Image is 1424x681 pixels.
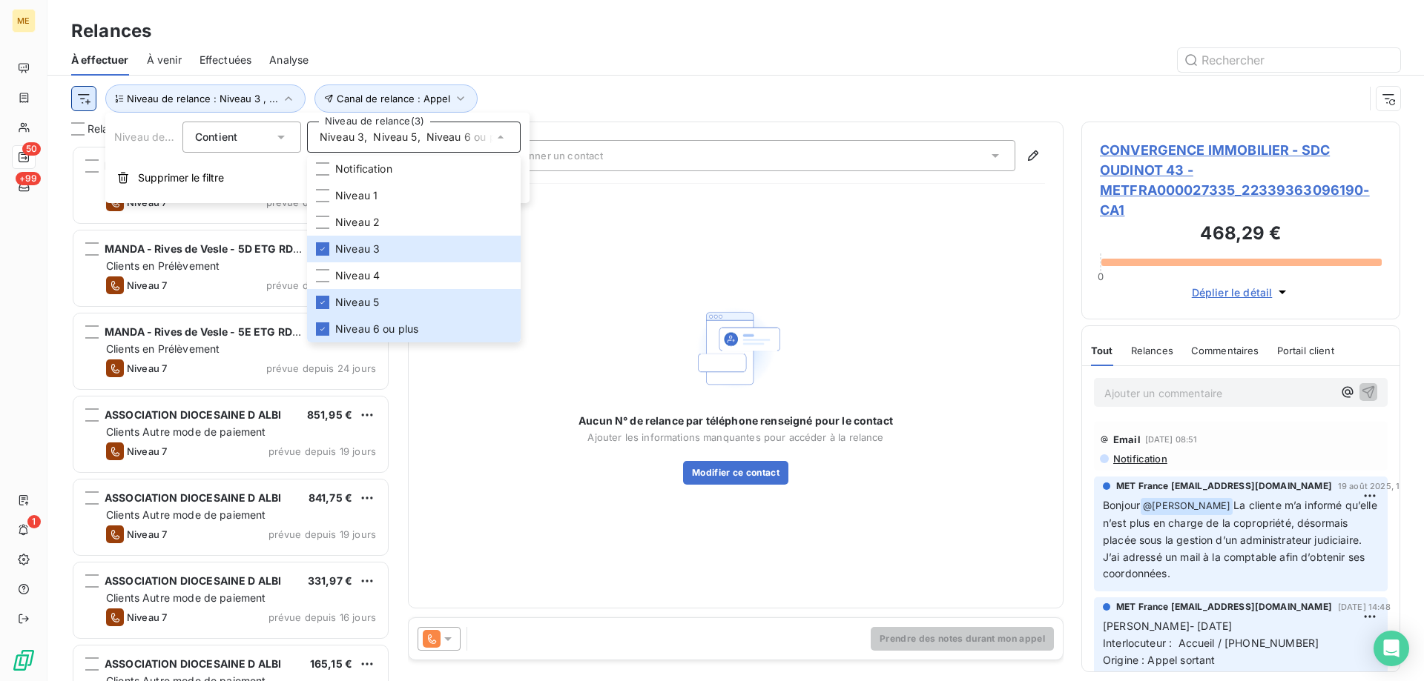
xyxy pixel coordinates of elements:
[1131,345,1173,356] span: Relances
[418,130,421,144] span: ,
[1103,499,1380,580] span: La cliente m’a informé qu’elle n’est plus en charge de la copropriété, désormais placée sous la g...
[683,461,788,485] button: Modifier ce contact
[335,162,392,176] span: Notification
[105,657,281,670] span: ASSOCIATION DIOCESAINE D ALBI
[337,93,450,104] span: Canal de relance : Appel
[147,53,182,67] span: À venir
[106,425,266,438] span: Clients Autre mode de paiement
[269,53,309,67] span: Analyse
[127,362,167,374] span: Niveau 7
[1338,602,1391,611] span: [DATE] 14:48
[127,279,167,291] span: Niveau 7
[106,508,266,521] span: Clients Autre mode de paiement
[364,130,367,144] span: ,
[268,445,376,457] span: prévue depuis 19 jours
[1091,345,1113,356] span: Tout
[1374,631,1409,666] div: Open Intercom Messenger
[587,431,883,443] span: Ajouter les informations manquantes pour accéder à la relance
[106,259,220,272] span: Clients en Prélèvement
[426,130,510,144] span: Niveau 6 ou plus
[335,242,380,256] span: Niveau 3
[105,491,281,504] span: ASSOCIATION DIOCESAINE D ALBI
[127,93,278,104] span: Niveau de relance : Niveau 3 , ...
[105,408,281,421] span: ASSOCIATION DIOCESAINE D ALBI
[1192,285,1273,300] span: Déplier le détail
[1103,499,1140,511] span: Bonjour
[335,188,378,203] span: Niveau 1
[335,268,380,283] span: Niveau 4
[127,611,167,623] span: Niveau 7
[22,142,41,156] span: 50
[105,162,530,194] button: Supprimer le filtre
[268,528,376,540] span: prévue depuis 19 jours
[105,159,369,172] span: MANDA - Rives de Vesle - D ETG RDC APP CHAUFFE
[27,515,41,528] span: 1
[106,342,220,355] span: Clients en Prélèvement
[871,627,1054,651] button: Prendre des notes durant mon appel
[1100,140,1382,220] span: CONVERGENCE IMMOBILIER - SDC OUDINOT 43 - METFRA000027335_22339363096190-CA1
[71,18,151,44] h3: Relances
[106,591,266,604] span: Clients Autre mode de paiement
[1141,498,1233,515] span: @ [PERSON_NAME]
[578,413,893,428] span: Aucun N° de relance par téléphone renseigné pour le contact
[1178,48,1400,72] input: Rechercher
[1338,482,1418,491] span: 19 août 2025, 14:50
[310,657,352,670] span: 165,15 €
[320,130,364,144] span: Niveau 3
[373,130,417,144] span: Niveau 5
[1112,453,1167,465] span: Notification
[314,84,478,113] button: Canal de relance : Appel
[309,491,352,504] span: 841,75 €
[1277,345,1334,356] span: Portail client
[71,145,390,681] div: grid
[1113,433,1141,445] span: Email
[88,122,132,136] span: Relances
[127,445,167,457] span: Niveau 7
[491,150,603,162] span: Sélectionner un contact
[114,130,205,143] span: Niveau de relance
[12,9,36,33] div: ME
[335,322,418,336] span: Niveau 6 ou plus
[200,53,252,67] span: Effectuées
[268,611,376,623] span: prévue depuis 16 jours
[1116,600,1332,614] span: MET France [EMAIL_ADDRESS][DOMAIN_NAME]
[335,215,380,230] span: Niveau 2
[12,648,36,672] img: Logo LeanPay
[105,325,332,338] span: MANDA - Rives de Vesle - 5E ETG RDC APP S
[1116,479,1332,493] span: MET France [EMAIL_ADDRESS][DOMAIN_NAME]
[1100,220,1382,250] h3: 468,29 €
[105,574,281,587] span: ASSOCIATION DIOCESAINE D ALBI
[1191,345,1259,356] span: Commentaires
[1145,435,1198,444] span: [DATE] 08:51
[127,528,167,540] span: Niveau 7
[1098,270,1104,282] span: 0
[105,242,349,255] span: MANDA - Rives de Vesle - 5D ETG RDC APP SGX
[105,84,306,113] button: Niveau de relance : Niveau 3 , ...
[266,279,376,291] span: prévue depuis 24 jours
[308,574,352,587] span: 331,97 €
[71,53,129,67] span: À effectuer
[16,172,41,185] span: +99
[138,170,224,185] span: Supprimer le filtre
[1187,284,1295,301] button: Déplier le détail
[307,408,352,421] span: 851,95 €
[266,362,376,374] span: prévue depuis 24 jours
[195,130,237,143] span: Contient
[688,301,783,396] img: Empty state
[335,295,379,310] span: Niveau 5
